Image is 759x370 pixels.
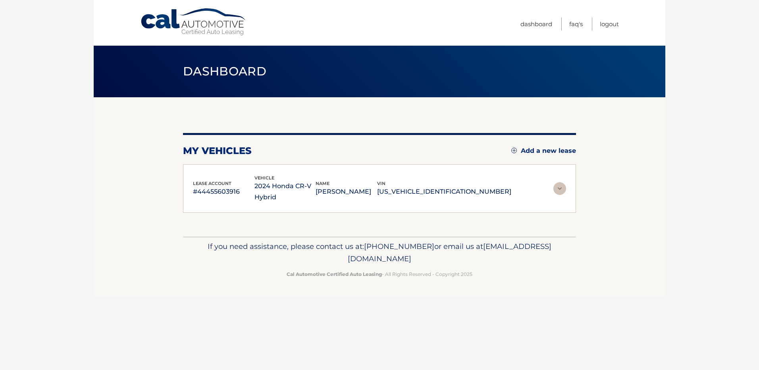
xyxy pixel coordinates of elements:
span: vin [377,181,385,186]
img: accordion-rest.svg [553,182,566,195]
p: #44455603916 [193,186,254,197]
span: [PHONE_NUMBER] [364,242,434,251]
p: If you need assistance, please contact us at: or email us at [188,240,571,266]
span: vehicle [254,175,274,181]
a: Cal Automotive [140,8,247,36]
img: add.svg [511,148,517,153]
span: lease account [193,181,231,186]
p: [US_VEHICLE_IDENTIFICATION_NUMBER] [377,186,511,197]
a: FAQ's [569,17,583,31]
span: Dashboard [183,64,266,79]
p: - All Rights Reserved - Copyright 2025 [188,270,571,278]
span: name [316,181,329,186]
a: Dashboard [520,17,552,31]
h2: my vehicles [183,145,252,157]
strong: Cal Automotive Certified Auto Leasing [287,271,382,277]
p: [PERSON_NAME] [316,186,377,197]
a: Add a new lease [511,147,576,155]
p: 2024 Honda CR-V Hybrid [254,181,316,203]
a: Logout [600,17,619,31]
